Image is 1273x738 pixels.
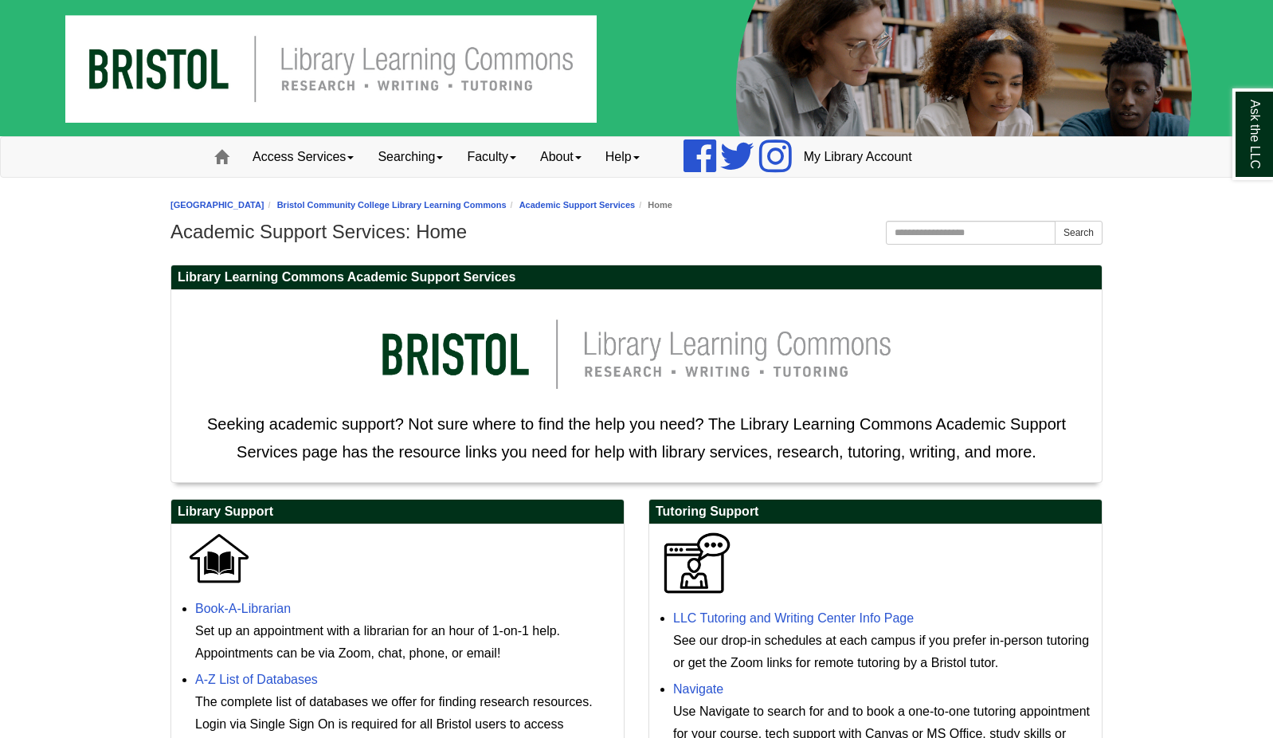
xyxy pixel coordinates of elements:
[195,602,291,615] a: Book-A-Librarian
[277,200,507,210] a: Bristol Community College Library Learning Commons
[519,200,636,210] a: Academic Support Services
[673,611,914,625] a: LLC Tutoring and Writing Center Info Page
[673,630,1094,674] div: See our drop-in schedules at each campus if you prefer in-person tutoring or get the Zoom links f...
[207,415,1066,461] span: Seeking academic support? Not sure where to find the help you need? The Library Learning Commons ...
[1055,221,1103,245] button: Search
[170,200,264,210] a: [GEOGRAPHIC_DATA]
[528,137,593,177] a: About
[366,137,455,177] a: Searching
[171,265,1102,290] h2: Library Learning Commons Academic Support Services
[241,137,366,177] a: Access Services
[195,620,616,665] div: Set up an appointment with a librarian for an hour of 1-on-1 help. Appointments can be via Zoom, ...
[170,221,1103,243] h1: Academic Support Services: Home
[455,137,528,177] a: Faculty
[673,682,723,696] a: Navigate
[195,673,318,686] a: A-Z List of Databases
[593,137,652,177] a: Help
[635,198,672,213] li: Home
[358,298,915,410] img: llc logo
[171,500,624,524] h2: Library Support
[649,500,1102,524] h2: Tutoring Support
[170,198,1103,213] nav: breadcrumb
[792,137,924,177] a: My Library Account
